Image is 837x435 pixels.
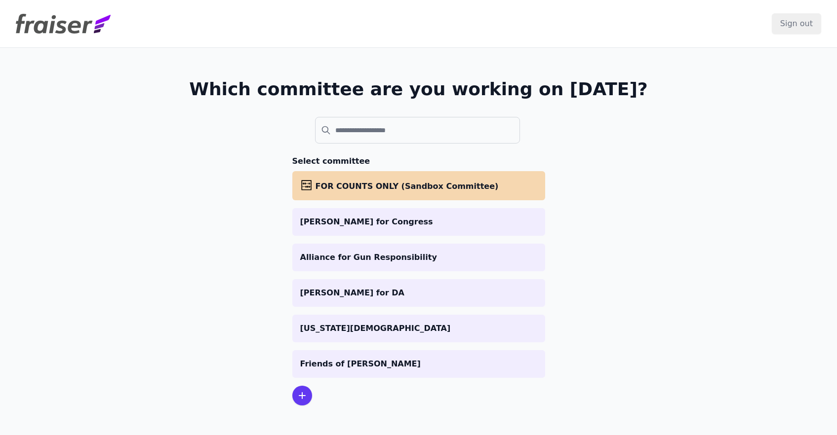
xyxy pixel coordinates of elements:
[316,181,499,191] span: FOR COUNTS ONLY (Sandbox Committee)
[189,79,648,99] h1: Which committee are you working on [DATE]?
[300,287,537,299] p: [PERSON_NAME] for DA
[292,315,545,342] a: [US_STATE][DEMOGRAPHIC_DATA]
[292,244,545,271] a: Alliance for Gun Responsibility
[16,14,111,34] img: Fraiser Logo
[300,252,537,263] p: Alliance for Gun Responsibility
[300,323,537,334] p: [US_STATE][DEMOGRAPHIC_DATA]
[292,350,545,378] a: Friends of [PERSON_NAME]
[292,208,545,236] a: [PERSON_NAME] for Congress
[292,279,545,307] a: [PERSON_NAME] for DA
[292,155,545,167] h3: Select committee
[300,216,537,228] p: [PERSON_NAME] for Congress
[300,358,537,370] p: Friends of [PERSON_NAME]
[292,171,545,200] a: FOR COUNTS ONLY (Sandbox Committee)
[772,13,821,34] input: Sign out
